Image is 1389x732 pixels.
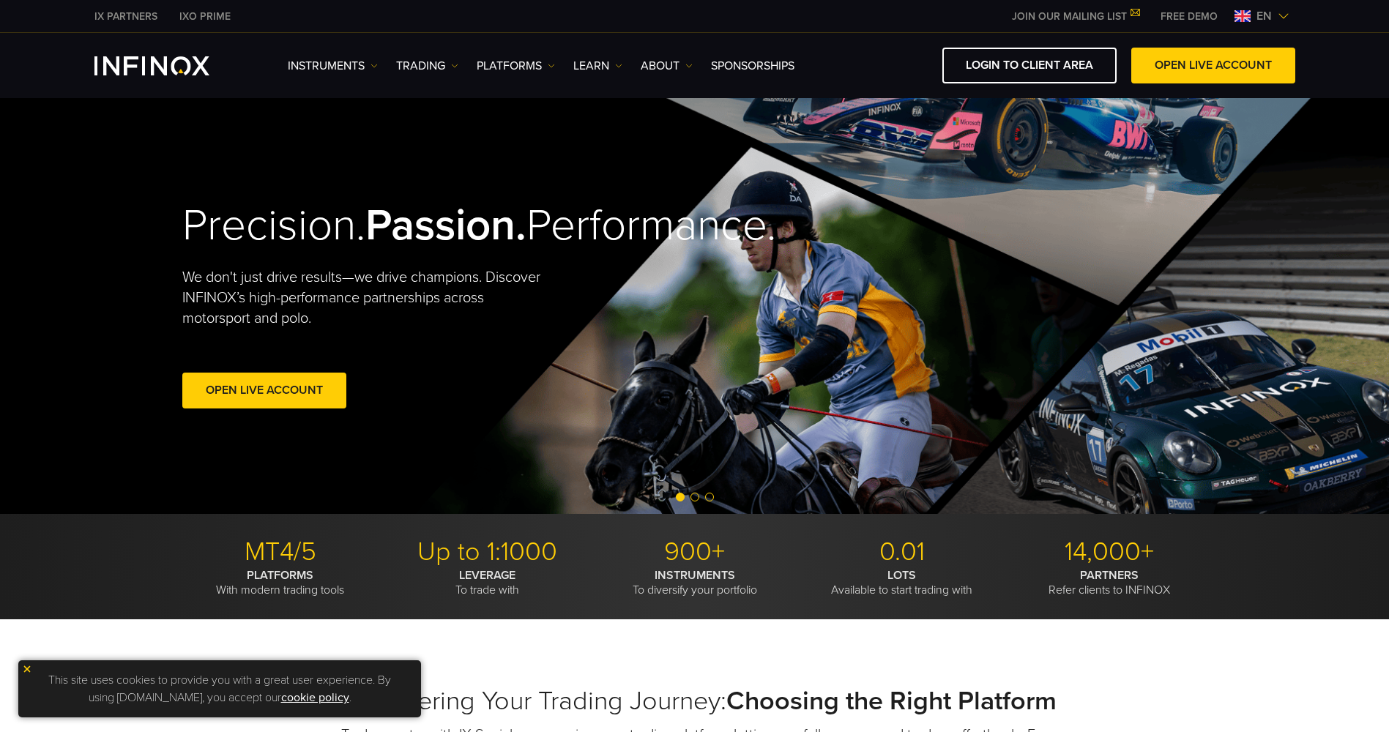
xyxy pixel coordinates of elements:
a: INFINOX Logo [94,56,244,75]
a: OPEN LIVE ACCOUNT [1131,48,1295,83]
p: To diversify your portfolio [597,568,793,597]
span: Go to slide 1 [676,493,685,501]
a: ABOUT [641,57,693,75]
a: JOIN OUR MAILING LIST [1001,10,1150,23]
img: yellow close icon [22,664,32,674]
strong: PLATFORMS [247,568,313,583]
p: 14,000+ [1011,536,1207,568]
p: Refer clients to INFINOX [1011,568,1207,597]
p: We don't just drive results—we drive champions. Discover INFINOX’s high-performance partnerships ... [182,267,551,329]
strong: LEVERAGE [459,568,515,583]
p: MT4/5 [182,536,379,568]
h2: Precision. Performance. [182,199,644,253]
a: INFINOX MENU [1150,9,1229,24]
p: This site uses cookies to provide you with a great user experience. By using [DOMAIN_NAME], you a... [26,668,414,710]
span: en [1251,7,1278,25]
a: Open Live Account [182,373,346,408]
a: cookie policy [281,690,349,705]
a: PLATFORMS [477,57,555,75]
p: 900+ [597,536,793,568]
p: To trade with [390,568,586,597]
a: INFINOX [168,9,242,24]
a: SPONSORSHIPS [711,57,794,75]
strong: PARTNERS [1080,568,1139,583]
a: INFINOX [83,9,168,24]
a: TRADING [396,57,458,75]
strong: LOTS [887,568,916,583]
strong: Choosing the Right Platform [726,685,1057,717]
strong: INSTRUMENTS [655,568,735,583]
p: 0.01 [804,536,1000,568]
span: Go to slide 3 [705,493,714,501]
p: With modern trading tools [182,568,379,597]
p: Up to 1:1000 [390,536,586,568]
p: Available to start trading with [804,568,1000,597]
span: Go to slide 2 [690,493,699,501]
h2: Empowering Your Trading Journey: [182,685,1207,717]
strong: Passion. [365,199,526,252]
a: LOGIN TO CLIENT AREA [942,48,1117,83]
a: Instruments [288,57,378,75]
a: Learn [573,57,622,75]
